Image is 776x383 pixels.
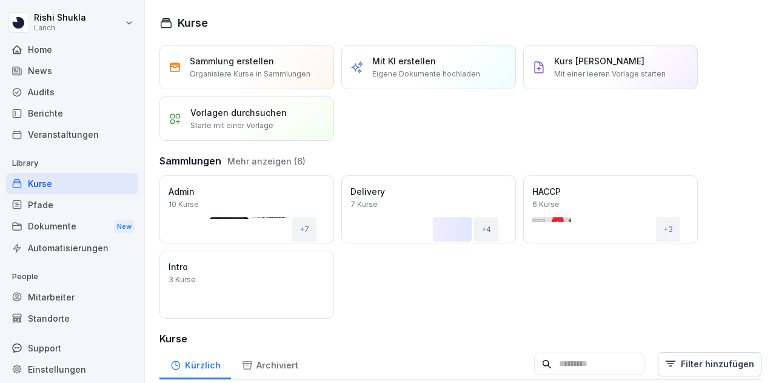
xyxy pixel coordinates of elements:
[159,348,231,379] a: Kürzlich
[159,154,221,168] h3: Sammlungen
[6,359,138,380] a: Einstellungen
[6,286,138,308] a: Mitarbeiter
[190,120,273,131] p: Starte mit einer Vorlage
[6,194,138,215] a: Pfade
[532,185,689,198] p: HACCP
[178,15,208,31] h1: Kurse
[169,274,196,285] p: 3 Kurse
[6,81,138,103] a: Audits
[6,308,138,329] a: Standorte
[6,215,138,238] a: DokumenteNew
[372,55,436,67] p: Mit KI erstellen
[6,39,138,60] a: Home
[532,199,560,210] p: 6 Kurse
[231,348,309,379] a: Archiviert
[6,215,138,238] div: Dokumente
[227,155,306,168] button: Mehr anzeigen (6)
[523,175,698,243] a: HACCP6 Kurse+3
[114,220,135,234] div: New
[6,237,138,259] a: Automatisierungen
[6,173,138,194] a: Kurse
[169,199,199,210] p: 10 Kurse
[554,55,644,67] p: Kurs [PERSON_NAME]
[169,260,325,273] p: Intro
[341,175,516,243] a: Delivery7 Kurse+4
[6,103,138,124] a: Berichte
[169,185,325,198] p: Admin
[190,69,310,80] p: Organisiere Kurse in Sammlungen
[372,69,480,80] p: Eigene Dokumente hochladen
[190,55,274,67] p: Sammlung erstellen
[6,154,138,173] p: Library
[190,106,287,119] p: Vorlagen durchsuchen
[350,185,507,198] p: Delivery
[34,24,86,32] p: Lanch
[350,199,378,210] p: 7 Kurse
[474,217,498,242] div: + 4
[159,331,761,346] h3: Kurse
[6,60,138,81] a: News
[6,337,138,359] div: Support
[6,124,138,145] a: Veranstaltungen
[6,267,138,286] p: People
[159,251,334,319] a: Intro3 Kurse
[34,13,86,23] p: Rishi Shukla
[159,175,334,243] a: Admin10 Kurse+7
[656,217,680,242] div: + 3
[292,217,316,242] div: + 7
[554,69,666,80] p: Mit einer leeren Vorlage starten
[658,352,761,376] button: Filter hinzufügen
